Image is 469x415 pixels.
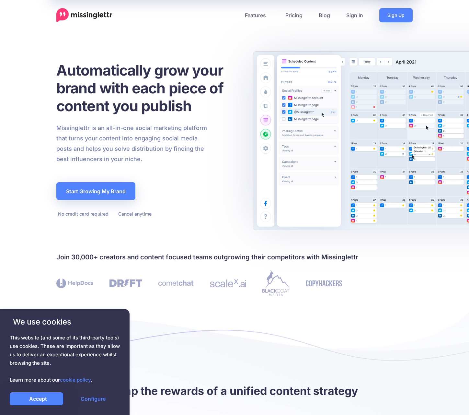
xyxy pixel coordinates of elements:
h2: Reap the rewards of a unified content strategy [56,384,413,398]
h1: Automatically grow your brand with each piece of content you publish [56,61,239,115]
a: Start Growing My Brand [56,182,135,200]
a: Blog [311,8,338,22]
a: Sign Up [379,8,413,22]
a: Home [56,8,112,22]
li: No credit card required [56,210,109,218]
a: Accept [10,392,63,405]
a: Pricing [277,8,311,22]
a: Sign In [338,8,371,22]
span: This website (and some of its third-party tools) use cookies. These are important as they allow u... [10,334,120,384]
h4: Join 30,000+ creators and content focused teams outgrowing their competitors with Missinglettr [56,252,413,262]
p: Missinglettr is an all-in-one social marketing platform that turns your content into engaging soc... [56,123,207,164]
a: Configure [66,392,120,405]
a: Features [237,8,277,22]
a: cookie policy [60,377,91,383]
li: Cancel anytime [117,210,152,218]
span: We use cookies [10,316,120,327]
